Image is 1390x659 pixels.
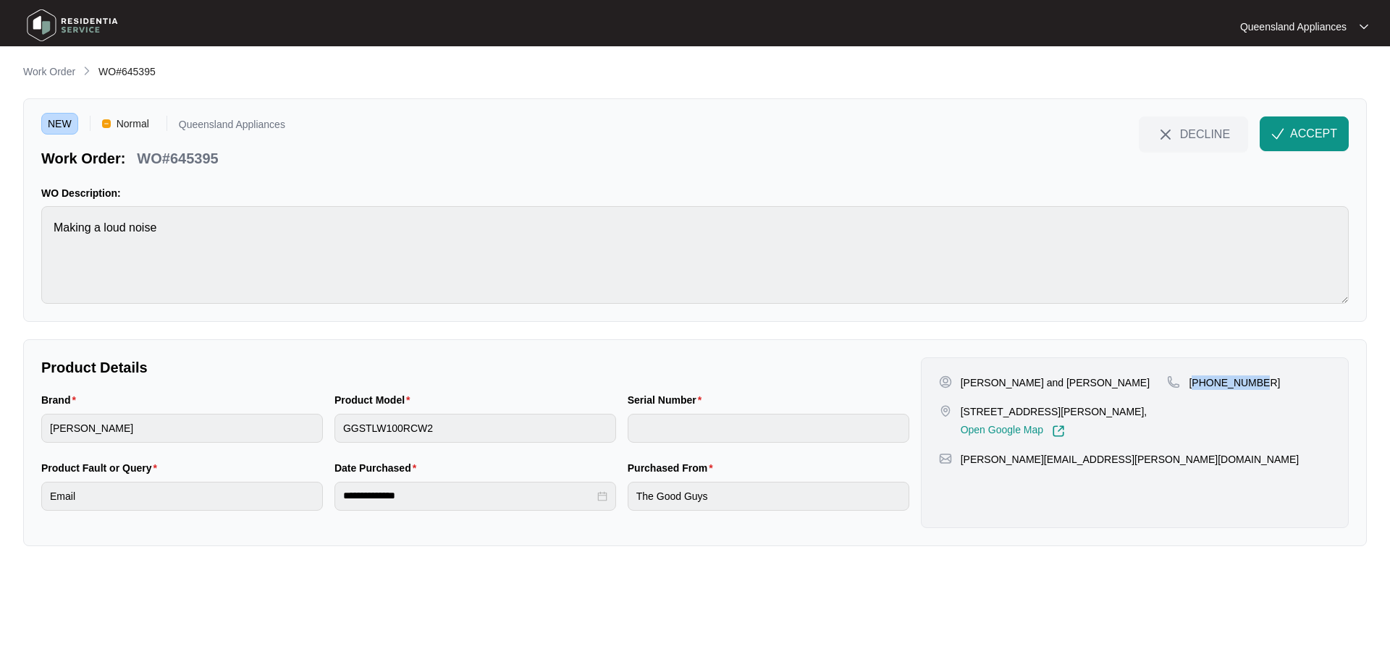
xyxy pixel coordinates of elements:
[334,414,616,443] input: Product Model
[628,461,719,475] label: Purchased From
[41,113,78,135] span: NEW
[98,66,156,77] span: WO#645395
[22,4,123,47] img: residentia service logo
[334,461,422,475] label: Date Purchased
[41,206,1349,304] textarea: Making a loud noise
[961,375,1150,390] p: [PERSON_NAME] and [PERSON_NAME]
[628,414,909,443] input: Serial Number
[179,119,285,135] p: Queensland Appliances
[1052,425,1065,438] img: Link-External
[1157,126,1174,143] img: close-Icon
[1360,23,1368,30] img: dropdown arrow
[1260,116,1349,151] button: check-IconACCEPT
[41,148,125,169] p: Work Order:
[41,461,163,475] label: Product Fault or Query
[41,414,323,443] input: Brand
[1167,375,1180,388] img: map-pin
[81,65,93,77] img: chevron-right
[41,186,1349,200] p: WO Description:
[137,148,218,169] p: WO#645395
[961,425,1065,438] a: Open Google Map
[41,357,909,378] p: Product Details
[1139,116,1248,151] button: close-IconDECLINE
[939,375,952,388] img: user-pin
[628,482,909,511] input: Purchased From
[1180,126,1230,142] span: DECLINE
[20,64,78,80] a: Work Order
[343,488,594,503] input: Date Purchased
[1240,20,1347,34] p: Queensland Appliances
[961,452,1300,467] p: [PERSON_NAME][EMAIL_ADDRESS][PERSON_NAME][DOMAIN_NAME]
[939,452,952,465] img: map-pin
[41,393,82,407] label: Brand
[939,404,952,417] img: map-pin
[41,482,323,511] input: Product Fault or Query
[102,119,111,128] img: Vercel Logo
[111,113,155,135] span: Normal
[1189,375,1280,390] p: [PHONE_NUMBER]
[1271,127,1284,140] img: check-Icon
[628,393,707,407] label: Serial Number
[1290,125,1337,143] span: ACCEPT
[23,64,75,79] p: Work Order
[961,404,1147,419] p: [STREET_ADDRESS][PERSON_NAME],
[334,393,416,407] label: Product Model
